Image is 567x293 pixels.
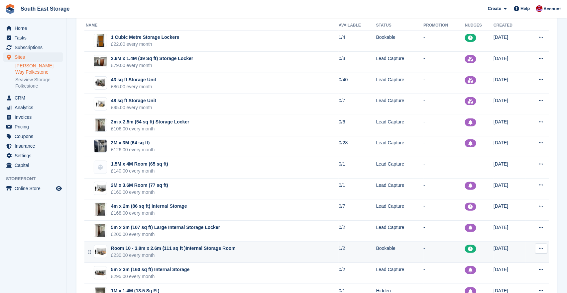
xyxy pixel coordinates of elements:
[95,203,105,216] img: Ross%20Way%20Unit%20Pics.jpeg
[94,140,107,152] img: Screenshot%202024-09-30%20at%2020.25.38.png
[15,24,55,33] span: Home
[521,5,530,12] span: Help
[111,62,193,69] div: £79.00 every month
[339,242,376,263] td: 1/2
[97,34,104,47] img: Ross%20Way%20Cubes%20Pic.png
[15,103,55,112] span: Analytics
[339,199,376,221] td: 0/7
[111,118,189,125] div: 2m x 2.5m (54 sq ft) Storage Locker
[494,20,525,31] th: Created
[494,115,525,136] td: [DATE]
[339,94,376,115] td: 0/7
[3,151,63,160] a: menu
[339,221,376,242] td: 0/2
[376,178,424,199] td: Lead Capture
[376,94,424,115] td: Lead Capture
[15,141,55,151] span: Insurance
[111,76,156,83] div: 43 sq ft Storage Unit
[424,157,465,179] td: -
[111,34,179,41] div: 1 Cubic Metre Storage Lockers
[494,242,525,263] td: [DATE]
[84,20,339,31] th: Name
[339,178,376,199] td: 0/1
[424,94,465,115] td: -
[424,20,465,31] th: Promotion
[94,183,107,193] img: 75-sqft-unit.jpg
[339,20,376,31] th: Available
[376,199,424,221] td: Lead Capture
[111,252,236,259] div: £230.00 every month
[111,266,190,273] div: 5m x 3m (160 sq ft) Internal Storage
[339,157,376,179] td: 0/1
[55,184,63,192] a: Preview store
[111,139,155,146] div: 2M x 3M (64 sq ft)
[339,52,376,73] td: 0/3
[494,31,525,52] td: [DATE]
[424,178,465,199] td: -
[95,224,105,237] img: Ross%20Way%20Unit%20Pics.jpeg
[3,112,63,122] a: menu
[376,20,424,31] th: Status
[15,33,55,42] span: Tasks
[111,224,220,231] div: 5m x 2m (107 sq ft) Large Internal Storage Locker
[111,146,155,153] div: £126.00 every month
[376,221,424,242] td: Lead Capture
[339,115,376,136] td: 0/6
[494,52,525,73] td: [DATE]
[488,5,501,12] span: Create
[494,178,525,199] td: [DATE]
[94,247,107,256] img: 100-sqft-unit.jpg
[111,125,189,132] div: £106.00 every month
[3,103,63,112] a: menu
[3,122,63,131] a: menu
[376,263,424,284] td: Lead Capture
[15,132,55,141] span: Coupons
[3,24,63,33] a: menu
[424,199,465,221] td: -
[3,33,63,42] a: menu
[15,43,55,52] span: Subscriptions
[3,132,63,141] a: menu
[111,189,168,196] div: £160.00 every month
[424,242,465,263] td: -
[376,31,424,52] td: Bookable
[3,52,63,62] a: menu
[424,115,465,136] td: -
[94,268,107,278] img: 135-sqft-unit.jpg
[15,93,55,103] span: CRM
[424,52,465,73] td: -
[494,73,525,94] td: [DATE]
[536,5,543,12] img: Roger Norris
[376,52,424,73] td: Lead Capture
[3,141,63,151] a: menu
[376,73,424,94] td: Lead Capture
[6,176,66,182] span: Storefront
[15,63,63,75] a: [PERSON_NAME] Way Folkestone
[111,168,168,175] div: £140.00 every month
[111,104,156,111] div: £95.00 every month
[94,78,107,88] img: 40-sqft-unit.jpg
[15,161,55,170] span: Capital
[15,77,63,89] a: Seaview Storage Folkestone
[95,118,105,132] img: WhatsApp%20Image%202024-10-31%20at%2018.06.59.jpeg
[111,273,190,280] div: £295.00 every month
[3,93,63,103] a: menu
[424,221,465,242] td: -
[3,161,63,170] a: menu
[94,57,107,67] img: IMG_6266.jpg
[376,157,424,179] td: Lead Capture
[494,136,525,157] td: [DATE]
[3,184,63,193] a: menu
[111,231,220,238] div: £200.00 every month
[494,199,525,221] td: [DATE]
[111,182,168,189] div: 2M x 3.6M Room (77 sq ft)
[424,136,465,157] td: -
[424,263,465,284] td: -
[376,242,424,263] td: Bookable
[15,184,55,193] span: Online Store
[465,20,494,31] th: Nudges
[494,221,525,242] td: [DATE]
[111,83,156,90] div: £86.00 every month
[111,210,187,217] div: £168.00 every month
[339,263,376,284] td: 0/2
